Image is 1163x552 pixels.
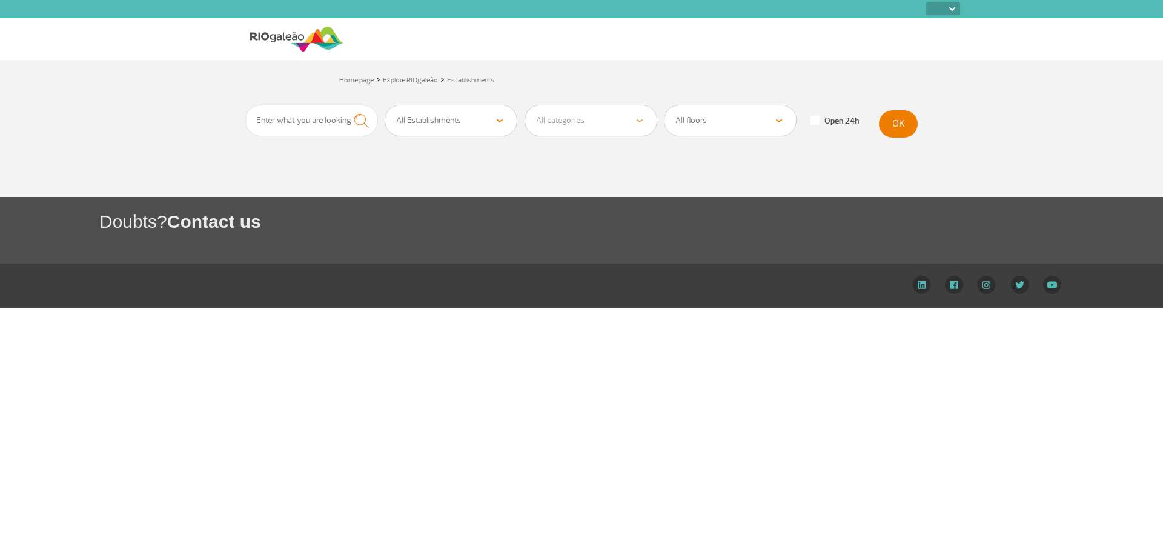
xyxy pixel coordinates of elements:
[1043,276,1061,294] img: YouTube
[376,72,380,86] a: >
[1010,276,1029,294] img: Twitter
[879,110,918,138] button: OK
[99,209,1163,234] h1: Doubts?
[945,276,963,294] img: Facebook
[383,76,438,85] a: Explore RIOgaleão
[977,276,996,294] img: Instagram
[245,105,378,136] input: Enter what you are looking for
[339,76,374,85] a: Home page
[912,276,931,294] img: LinkedIn
[810,116,859,127] label: Open 24h
[447,76,494,85] a: Establishments
[167,211,261,231] span: Contact us
[440,72,445,86] a: >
